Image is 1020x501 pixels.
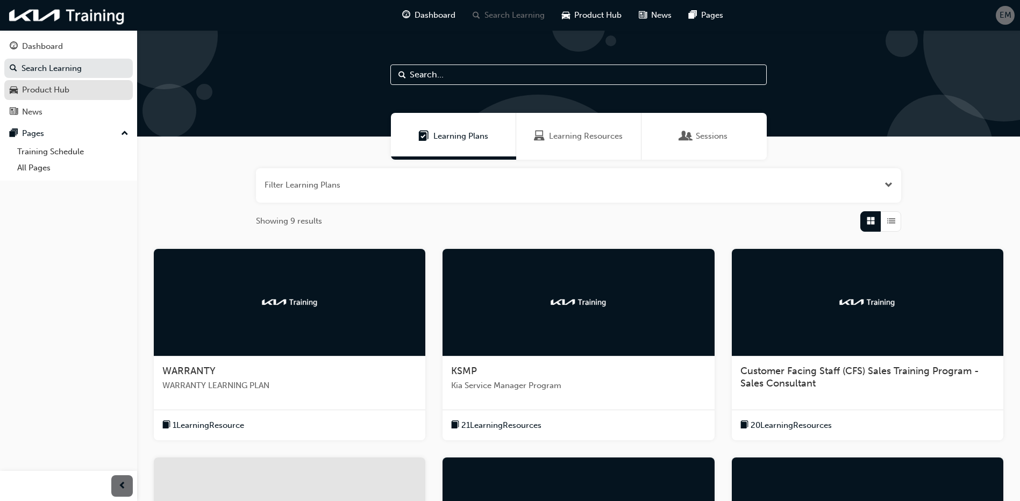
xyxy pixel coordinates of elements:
span: EM [1000,9,1011,22]
span: guage-icon [402,9,410,22]
span: Learning Plans [433,130,488,142]
a: news-iconNews [630,4,680,26]
a: Dashboard [4,37,133,56]
a: Search Learning [4,59,133,78]
span: WARRANTY [162,365,216,377]
span: news-icon [639,9,647,22]
span: car-icon [10,85,18,95]
a: search-iconSearch Learning [464,4,553,26]
input: Search... [390,65,767,85]
span: Sessions [696,130,727,142]
img: kia-training [260,297,319,307]
a: Learning ResourcesLearning Resources [516,113,641,160]
span: Showing 9 results [256,215,322,227]
a: News [4,102,133,122]
span: search-icon [10,64,17,74]
span: Search [398,69,406,81]
a: kia-trainingKSMPKia Service Manager Programbook-icon21LearningResources [443,249,714,441]
span: 20 Learning Resources [751,419,832,432]
span: Grid [867,215,875,227]
span: Product Hub [574,9,622,22]
span: News [651,9,672,22]
button: Open the filter [885,179,893,191]
img: kia-training [5,4,129,26]
span: 21 Learning Resources [461,419,541,432]
button: DashboardSearch LearningProduct HubNews [4,34,133,124]
a: kia-trainingWARRANTYWARRANTY LEARNING PLANbook-icon1LearningResource [154,249,425,441]
span: up-icon [121,127,129,141]
button: book-icon21LearningResources [451,419,541,432]
a: pages-iconPages [680,4,732,26]
a: Learning PlansLearning Plans [391,113,516,160]
button: book-icon1LearningResource [162,419,244,432]
span: Kia Service Manager Program [451,380,705,392]
span: 1 Learning Resource [173,419,244,432]
span: search-icon [473,9,480,22]
button: book-icon20LearningResources [740,419,832,432]
span: news-icon [10,108,18,117]
span: Learning Resources [534,130,545,142]
span: KSMP [451,365,477,377]
span: WARRANTY LEARNING PLAN [162,380,417,392]
div: News [22,106,42,118]
span: pages-icon [10,129,18,139]
a: All Pages [13,160,133,176]
span: Learning Plans [418,130,429,142]
span: pages-icon [689,9,697,22]
span: Customer Facing Staff (CFS) Sales Training Program - Sales Consultant [740,365,979,390]
a: Product Hub [4,80,133,100]
span: guage-icon [10,42,18,52]
span: List [887,215,895,227]
span: Sessions [681,130,691,142]
span: Search Learning [484,9,545,22]
a: Training Schedule [13,144,133,160]
a: kia-trainingCustomer Facing Staff (CFS) Sales Training Program - Sales Consultantbook-icon20Learn... [732,249,1003,441]
a: guage-iconDashboard [394,4,464,26]
div: Product Hub [22,84,69,96]
span: book-icon [451,419,459,432]
span: book-icon [162,419,170,432]
button: EM [996,6,1015,25]
div: Dashboard [22,40,63,53]
div: Pages [22,127,44,140]
button: Pages [4,124,133,144]
span: car-icon [562,9,570,22]
span: Learning Resources [549,130,623,142]
span: Pages [701,9,723,22]
span: prev-icon [118,479,126,493]
span: Dashboard [415,9,455,22]
img: kia-training [838,297,897,307]
a: SessionsSessions [641,113,767,160]
a: car-iconProduct Hub [553,4,630,26]
img: kia-training [549,297,608,307]
span: book-icon [740,419,748,432]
